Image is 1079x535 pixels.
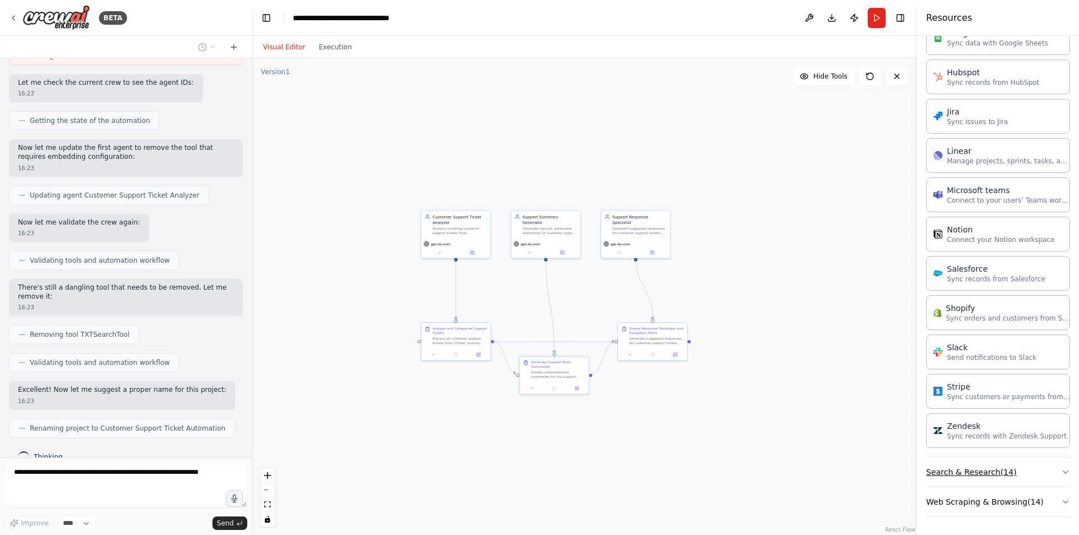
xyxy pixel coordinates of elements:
[433,336,487,345] div: Process all customer support tickets from {ticket_source} and perform comprehensive analysis. For...
[30,330,129,339] span: Removing tool TXTSearchTool
[226,490,243,507] button: Click to speak your automation idea
[531,370,586,379] div: Create comprehensive summaries for the support team based on the analyzed tickets. Identify commo...
[18,303,234,312] div: 16:23
[217,519,234,528] span: Send
[30,256,170,265] span: Validating tools and automation workflow
[4,516,53,531] button: Improve
[892,10,908,26] button: Hide right sidebar
[444,351,468,358] button: No output available
[613,214,667,225] div: Support Response Specialist
[18,79,194,88] p: Let me check the current crew to see the agent IDs:
[21,519,48,528] span: Improve
[665,351,684,358] button: Open in side panel
[592,339,614,376] g: Edge from f343401d-44f5-4a6e-909e-dae2c4f0835c to 9ed155ef-e52b-41f8-b1b5-e4395d47c177
[947,67,1039,78] div: Hubspot
[947,392,1071,401] p: Sync customers or payments from Stripe
[256,40,312,54] button: Visual Editor
[433,226,487,235] div: Analyze incoming customer support tickets from {ticket_source}, categorize them by urgency level ...
[511,210,581,259] div: Support Summary GeneratorGenerate concise, actionable summaries of customer support tickets for t...
[260,512,275,527] button: toggle interactivity
[641,351,664,358] button: No output available
[259,10,274,26] button: Hide left sidebar
[260,497,275,512] button: fit view
[193,40,220,54] button: Switch to previous chat
[523,226,577,235] div: Generate concise, actionable summaries of customer support tickets for the support team, identify...
[30,424,225,433] span: Renaming project to Customer Support Ticket Automation
[947,117,1008,126] p: Sync issues to Jira
[260,468,275,527] div: React Flow controls
[543,256,557,353] g: Edge from a1a4a3cb-98f9-46e7-9d91-86215e4a8b34 to f343401d-44f5-4a6e-909e-dae2c4f0835c
[933,33,942,42] img: Google Sheets
[18,229,140,237] div: 16:23
[618,322,688,361] div: Create Response Templates and Escalation AlertsGenerate suggested responses for customer support ...
[947,157,1071,166] p: Manage projects, sprints, tasks, and bug tracking in Linear
[926,487,1070,516] button: Web Scraping & Browsing(14)
[30,191,200,200] span: Updating agent Customer Support Ticket Analyzer
[30,358,170,367] span: Validating tools and automation workflow
[519,356,590,395] div: Generate Support Team SummariesCreate comprehensive summaries for the support team based on the a...
[947,275,1045,283] p: Sync records from Salesforce
[933,387,942,396] img: Stripe
[947,263,1045,275] div: Salesforce
[947,353,1036,362] p: Send notifications to Slack
[947,106,1008,117] div: Jira
[312,40,359,54] button: Execution
[933,151,942,160] img: Linear
[933,269,942,278] img: Salesforce
[22,5,90,30] img: Logo
[531,360,586,369] div: Generate Support Team Summaries
[933,308,941,317] img: Shopify
[431,242,451,246] span: gpt-4o-mini
[933,230,942,239] img: Notion
[456,249,488,256] button: Open in side panel
[421,210,491,259] div: Customer Support Ticket AnalyzerAnalyze incoming customer support tickets from {ticket_source}, c...
[18,283,234,301] p: There's still a dangling tool that needs to be removed. Let me remove it:
[601,210,671,259] div: Support Response SpecialistGenerate suggested responses for customer support tickets, particularl...
[469,351,488,358] button: Open in side panel
[613,226,667,235] div: Generate suggested responses for customer support tickets, particularly for frequently asked ques...
[99,11,127,25] div: BETA
[18,397,226,405] div: 16:23
[947,342,1036,353] div: Slack
[946,303,1069,314] div: Shopify
[260,483,275,497] button: zoom out
[947,381,1071,392] div: Stripe
[885,527,915,533] a: React Flow attribution
[30,116,150,125] span: Getting the state of the automation
[933,190,942,199] img: Microsoft Teams
[567,385,586,392] button: Open in side panel
[521,242,541,246] span: gpt-4o-mini
[947,432,1067,441] p: Sync records with Zendesk Support
[18,164,234,172] div: 16:23
[261,67,290,76] div: Version 1
[947,224,1055,235] div: Notion
[433,326,487,335] div: Analyze and Categorize Support Tickets
[18,386,226,395] p: Excellent! Now let me suggest a proper name for this project:
[494,339,516,376] g: Edge from a951995a-413e-4482-b485-0a0f40dcb322 to f343401d-44f5-4a6e-909e-dae2c4f0835c
[793,67,854,85] button: Hide Tools
[933,72,942,81] img: HubSpot
[34,452,69,461] span: Thinking...
[18,218,140,227] p: Now let me validate the crew again:
[633,256,655,319] g: Edge from ac7812e4-7fc5-4f60-af50-26b06ff675c7 to 9ed155ef-e52b-41f8-b1b5-e4395d47c177
[947,235,1055,244] p: Connect your Notion workspace
[947,78,1039,87] p: Sync records from HubSpot
[212,516,247,530] button: Send
[947,196,1071,205] p: Connect to your users’ Teams workspaces
[453,262,459,319] g: Edge from b2aaa958-668e-4c30-9614-508b457a845c to a951995a-413e-4482-b485-0a0f40dcb322
[611,242,631,246] span: gpt-4o-mini
[947,420,1067,432] div: Zendesk
[947,39,1048,48] p: Sync data with Google Sheets
[813,72,847,81] span: Hide Tools
[926,458,1070,487] button: Search & Research(14)
[18,144,234,161] p: Now let me update the first agent to remove the tool that requires embedding configuration:
[629,326,684,335] div: Create Response Templates and Escalation Alerts
[947,185,1071,196] div: Microsoft teams
[947,145,1071,157] div: Linear
[421,322,491,361] div: Analyze and Categorize Support TicketsProcess all customer support tickets from {ticket_source} a...
[542,385,566,392] button: No output available
[933,347,942,356] img: Slack
[933,426,942,435] img: Zendesk
[933,112,942,121] img: Jira
[293,12,419,24] nav: breadcrumb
